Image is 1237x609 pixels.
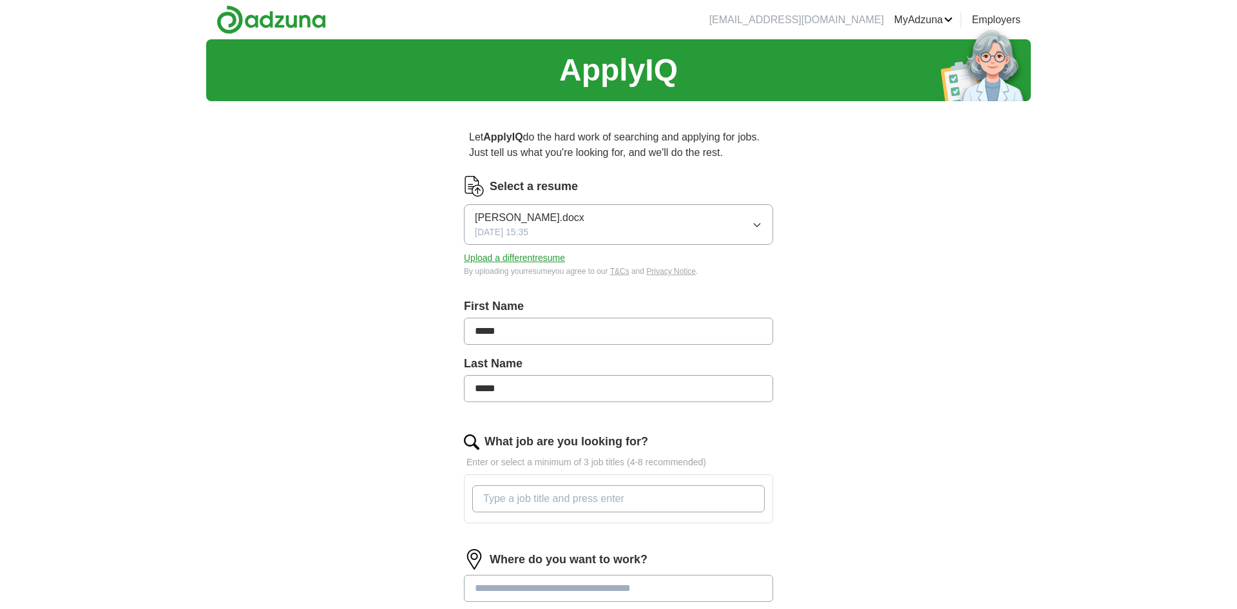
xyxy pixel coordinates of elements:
[464,456,773,469] p: Enter or select a minimum of 3 job titles (4-8 recommended)
[464,298,773,315] label: First Name
[484,433,648,450] label: What job are you looking for?
[464,124,773,166] p: Let do the hard work of searching and applying for jobs. Just tell us what you're looking for, an...
[464,204,773,245] button: [PERSON_NAME].docx[DATE] 15:35
[709,12,884,28] li: [EMAIL_ADDRESS][DOMAIN_NAME]
[464,355,773,372] label: Last Name
[490,551,647,568] label: Where do you want to work?
[475,226,528,239] span: [DATE] 15:35
[475,210,584,226] span: [PERSON_NAME].docx
[464,549,484,570] img: location.png
[972,12,1021,28] a: Employers
[646,267,696,276] a: Privacy Notice
[464,434,479,450] img: search.png
[610,267,629,276] a: T&Cs
[559,47,678,93] h1: ApplyIQ
[216,5,326,34] img: Adzuna logo
[894,12,954,28] a: MyAdzuna
[483,131,523,142] strong: ApplyIQ
[464,176,484,197] img: CV Icon
[472,485,765,512] input: Type a job title and press enter
[464,251,565,265] button: Upload a differentresume
[490,178,578,195] label: Select a resume
[464,266,773,277] div: By uploading your resume you agree to our and .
